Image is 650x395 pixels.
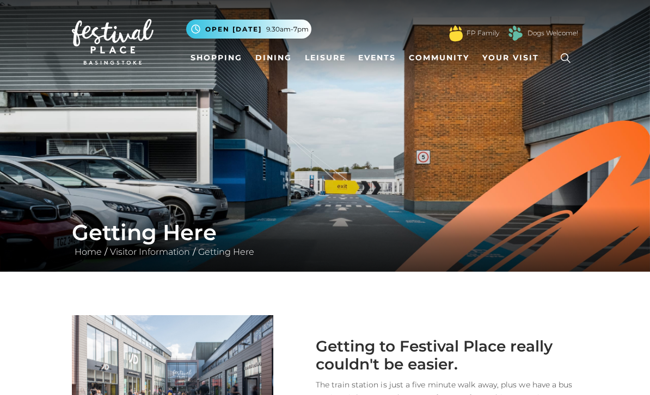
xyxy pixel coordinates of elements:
[72,220,578,246] h1: Getting Here
[72,247,105,257] a: Home
[251,48,296,68] a: Dining
[107,247,193,257] a: Visitor Information
[478,48,549,68] a: Your Visit
[404,48,474,68] a: Community
[354,48,400,68] a: Events
[64,220,586,259] div: / /
[205,24,262,34] span: Open [DATE]
[195,247,257,257] a: Getting Here
[72,19,154,65] img: Festival Place Logo
[301,48,350,68] a: Leisure
[266,24,309,34] span: 9.30am-7pm
[467,28,499,38] a: FP Family
[482,52,539,64] span: Your Visit
[186,20,311,39] button: Open [DATE] 9.30am-7pm
[290,337,562,374] h2: Getting to Festival Place really couldn't be easier.
[186,48,247,68] a: Shopping
[528,28,578,38] a: Dogs Welcome!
